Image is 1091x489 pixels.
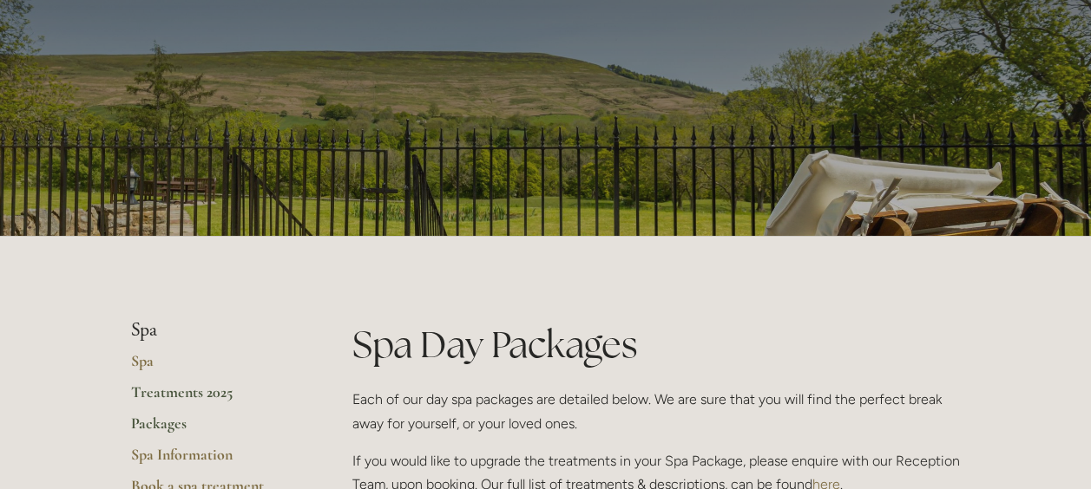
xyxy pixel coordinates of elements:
h1: Spa Day Packages [352,319,961,370]
a: Spa [131,351,297,382]
li: Spa [131,319,297,342]
a: Treatments 2025 [131,382,297,414]
a: Packages [131,414,297,445]
p: Each of our day spa packages are detailed below. We are sure that you will find the perfect break... [352,388,961,434]
a: Spa Information [131,445,297,476]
